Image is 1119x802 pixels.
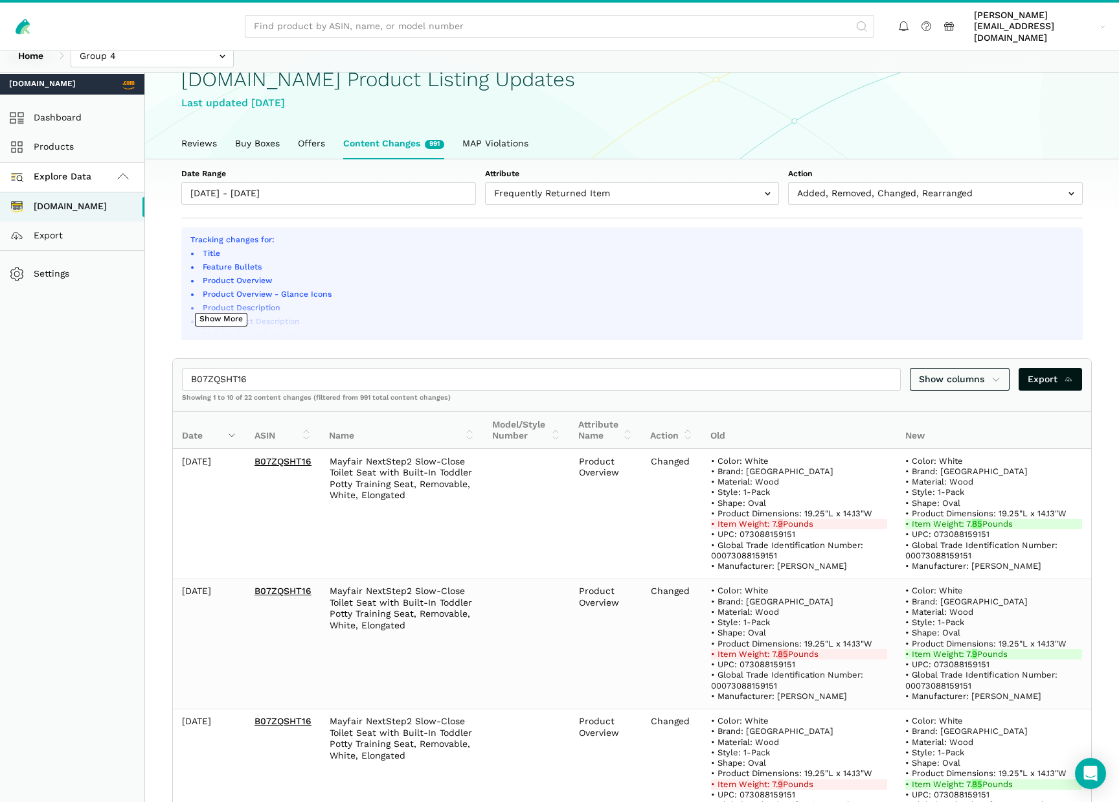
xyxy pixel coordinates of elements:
[905,498,960,508] span: • Shape: Oval
[182,368,901,391] input: Search content changes...
[701,412,896,449] th: Old
[321,579,484,709] td: Mayfair NextStep2 Slow-Close Toilet Seat with Built-In Toddler Potty Training Seat, Removable, Wh...
[905,670,1060,690] span: • Global Trade Identification Number: 00073088159151
[569,412,641,449] th: Attribute Name: activate to sort column ascending
[905,607,973,617] span: • Material: Wood
[320,412,483,449] th: Name: activate to sort column ascending
[905,737,973,747] span: • Material: Wood
[200,248,1074,260] li: Title
[711,597,833,606] span: • Brand: [GEOGRAPHIC_DATA]
[9,78,76,90] span: [DOMAIN_NAME]
[641,412,701,449] th: Action: activate to sort column ascending
[711,716,769,726] span: • Color: White
[905,659,989,669] span: • UPC: 073088159151
[289,129,334,159] a: Offers
[896,412,1091,449] th: New
[1019,368,1083,391] a: Export
[711,456,769,466] span: • Color: White
[905,487,964,497] span: • Style: 1-Pack
[972,779,982,789] strong: 85
[485,168,780,180] label: Attribute
[425,140,444,149] span: New content changes in the last week
[711,607,779,617] span: • Material: Wood
[711,639,872,648] span: • Product Dimensions: 19.25"L x 14.13"W
[711,726,833,736] span: • Brand: [GEOGRAPHIC_DATA]
[711,509,872,518] span: • Product Dimensions: 19.25"L x 14.13"W
[905,456,963,466] span: • Color: White
[181,68,1083,91] h1: [DOMAIN_NAME] Product Listing Updates
[173,412,245,449] th: Date: activate to sort column ascending
[972,649,977,659] strong: 9
[200,289,1074,301] li: Product Overview - Glance Icons
[245,412,320,449] th: ASIN: activate to sort column ascending
[905,716,963,726] span: • Color: White
[172,129,226,159] a: Reviews
[711,477,779,487] span: • Material: Wood
[254,716,311,726] a: B07ZQSHT16
[173,393,1091,411] div: Showing 1 to 10 of 22 content changes (filtered from 991 total content changes)
[9,44,52,67] a: Home
[905,758,960,768] span: • Shape: Oval
[453,129,537,159] a: MAP Violations
[905,509,1067,518] span: • Product Dimensions: 19.25"L x 14.13"W
[711,768,872,778] span: • Product Dimensions: 19.25"L x 14.13"W
[788,182,1083,205] input: Added, Removed, Changed, Rearranged
[245,15,874,38] input: Find product by ASIN, name, or model number
[711,758,766,768] span: • Shape: Oval
[905,617,964,627] span: • Style: 1-Pack
[905,691,1041,701] span: • Manufacturer: [PERSON_NAME]
[711,561,847,571] span: • Manufacturer: [PERSON_NAME]
[1028,372,1074,386] span: Export
[711,617,770,627] span: • Style: 1-Pack
[200,262,1074,273] li: Feature Bullets
[711,529,795,539] span: • UPC: 073088159151
[711,586,769,595] span: • Color: White
[1075,758,1106,789] div: Open Intercom Messenger
[71,44,234,67] input: Group 4
[711,670,866,690] span: • Global Trade Identification Number: 00073088159151
[974,10,1096,44] span: [PERSON_NAME][EMAIL_ADDRESS][DOMAIN_NAME]
[173,449,245,579] td: [DATE]
[905,649,1082,659] ins: • Item Weight: 7. Pounds
[642,579,702,709] td: Changed
[905,466,1028,476] span: • Brand: [GEOGRAPHIC_DATA]
[711,649,888,659] del: • Item Weight: 7. Pounds
[905,529,989,539] span: • UPC: 073088159151
[905,748,964,757] span: • Style: 1-Pack
[321,449,484,579] td: Mayfair NextStep2 Slow-Close Toilet Seat with Built-In Toddler Potty Training Seat, Removable, Wh...
[788,168,1083,180] label: Action
[711,628,766,637] span: • Shape: Oval
[181,168,476,180] label: Date Range
[570,449,642,579] td: Product Overview
[969,7,1110,46] a: [PERSON_NAME][EMAIL_ADDRESS][DOMAIN_NAME]
[905,586,963,595] span: • Color: White
[778,519,783,529] strong: 9
[905,726,1028,736] span: • Brand: [GEOGRAPHIC_DATA]
[200,316,1074,328] li: Rich Product Description
[711,790,795,799] span: • UPC: 073088159151
[711,466,833,476] span: • Brand: [GEOGRAPHIC_DATA]
[919,372,1000,386] span: Show columns
[778,649,788,659] strong: 85
[905,628,960,637] span: • Shape: Oval
[254,586,311,596] a: B07ZQSHT16
[778,779,783,789] strong: 9
[200,275,1074,287] li: Product Overview
[711,487,770,497] span: • Style: 1-Pack
[711,737,779,747] span: • Material: Wood
[711,519,888,529] del: • Item Weight: 7. Pounds
[905,597,1028,606] span: • Brand: [GEOGRAPHIC_DATA]
[910,368,1010,391] a: Show columns
[226,129,289,159] a: Buy Boxes
[200,330,1074,341] li: Rich Product Information
[14,169,91,185] span: Explore Data
[570,579,642,709] td: Product Overview
[905,639,1067,648] span: • Product Dimensions: 19.25"L x 14.13"W
[711,659,795,669] span: • UPC: 073088159151
[905,768,1067,778] span: • Product Dimensions: 19.25"L x 14.13"W
[905,519,1082,529] ins: • Item Weight: 7. Pounds
[711,498,766,508] span: • Shape: Oval
[972,519,982,529] strong: 85
[200,303,1074,314] li: Product Description
[905,561,1041,571] span: • Manufacturer: [PERSON_NAME]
